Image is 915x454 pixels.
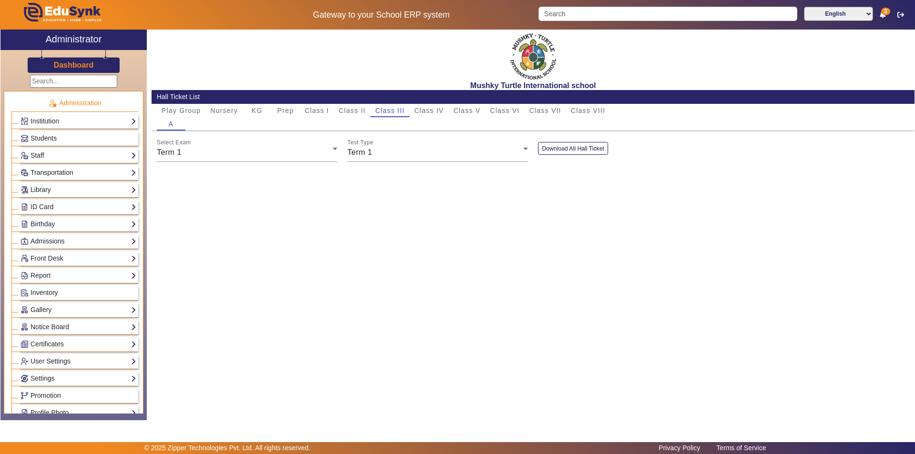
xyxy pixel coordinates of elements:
span: Promotion [30,392,61,399]
img: Administration.png [48,99,57,108]
a: Promotion [20,390,136,401]
span: Class I [305,107,329,114]
span: 3 [881,8,890,15]
h3: Dashboard [54,61,94,70]
img: Students.png [21,135,28,142]
span: Prep [277,107,294,114]
span: Term 1 [347,148,372,156]
input: Search... [30,75,117,88]
span: Students [30,134,57,142]
mat-label: Select Exam [157,140,191,146]
h2: Mushky Turtle International school [152,81,915,90]
a: Administrator [0,30,147,50]
span: Class VII [529,107,561,114]
h2: Administrator [46,33,102,45]
a: Privacy Policy [654,442,705,454]
span: Nursery [210,107,238,114]
span: Class IV [414,107,444,114]
span: Inventory [30,289,58,296]
a: Terms of Service [712,442,771,454]
h5: Gateway to your School ERP system [234,10,529,20]
span: Class V [453,107,480,114]
span: A [169,121,174,127]
span: Class II [339,107,366,114]
span: Class III [375,107,405,114]
p: Administration [11,98,138,108]
span: Class VIII [571,107,605,114]
span: Play Group [162,107,201,114]
span: Class VI [490,107,519,114]
span: KG [252,107,263,114]
a: Dashboard [53,60,94,70]
mat-label: Test Type [347,140,374,146]
span: Term 1 [157,148,182,156]
a: Inventory [20,287,136,298]
a: Students [20,133,136,144]
img: Inventory.png [21,289,28,296]
img: Branchoperations.png [21,392,28,399]
img: f2cfa3ea-8c3d-4776-b57d-4b8cb03411bc [509,32,557,81]
p: © 2025 Zipper Technologies Pvt. Ltd. All rights reserved. [144,443,311,453]
div: Hall Ticket List [157,92,910,102]
input: Search [539,7,797,21]
button: Download All Hall Ticket [538,142,608,155]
